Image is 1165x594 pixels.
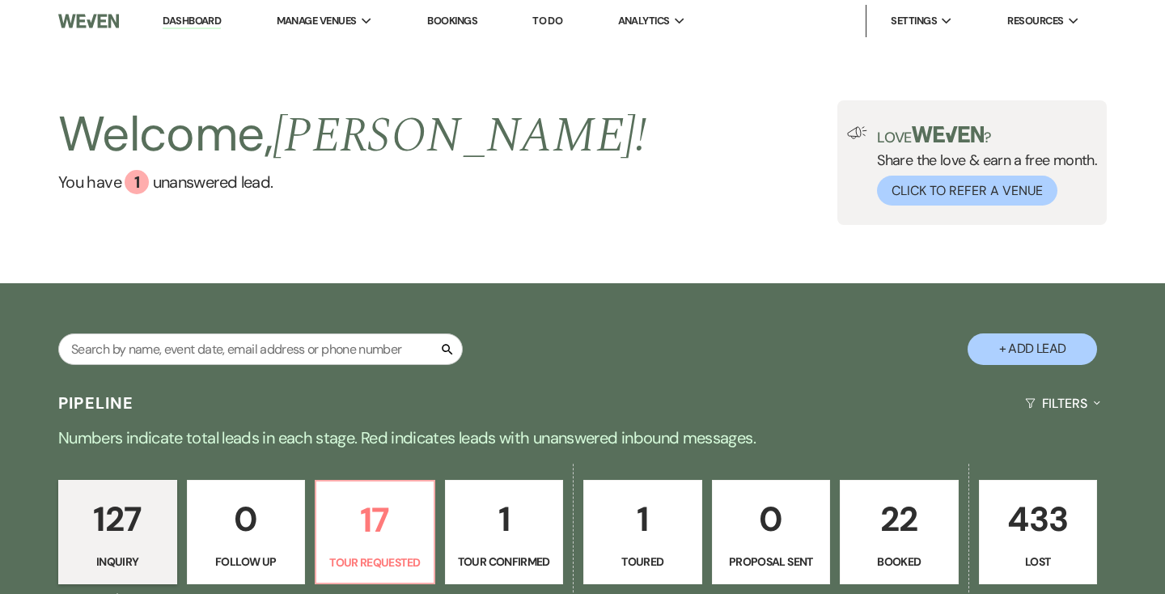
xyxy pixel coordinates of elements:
[877,176,1057,206] button: Click to Refer a Venue
[840,480,959,585] a: 22Booked
[722,492,820,546] p: 0
[968,333,1097,365] button: + Add Lead
[989,492,1087,546] p: 433
[1019,382,1107,425] button: Filters
[850,553,948,571] p: Booked
[722,553,820,571] p: Proposal Sent
[58,333,463,365] input: Search by name, event date, email address or phone number
[594,553,692,571] p: Toured
[69,492,167,546] p: 127
[583,480,702,585] a: 1Toured
[125,170,149,194] div: 1
[58,170,646,194] a: You have 1 unanswered lead.
[58,392,134,414] h3: Pipeline
[427,14,477,28] a: Bookings
[867,126,1097,206] div: Share the love & earn a free month.
[315,480,435,585] a: 17Tour Requested
[891,13,937,29] span: Settings
[197,553,295,571] p: Follow Up
[273,99,646,173] span: [PERSON_NAME] !
[618,13,670,29] span: Analytics
[163,14,221,29] a: Dashboard
[187,480,306,585] a: 0Follow Up
[455,492,553,546] p: 1
[989,553,1087,571] p: Lost
[326,554,424,571] p: Tour Requested
[326,493,424,547] p: 17
[197,492,295,546] p: 0
[850,492,948,546] p: 22
[445,480,564,585] a: 1Tour Confirmed
[58,100,646,170] h2: Welcome,
[847,126,867,139] img: loud-speaker-illustration.svg
[979,480,1098,585] a: 433Lost
[532,14,562,28] a: To Do
[712,480,831,585] a: 0Proposal Sent
[58,480,177,585] a: 127Inquiry
[58,4,119,38] img: Weven Logo
[1007,13,1063,29] span: Resources
[69,553,167,571] p: Inquiry
[877,126,1097,145] p: Love ?
[912,126,984,142] img: weven-logo-green.svg
[455,553,553,571] p: Tour Confirmed
[594,492,692,546] p: 1
[277,13,357,29] span: Manage Venues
